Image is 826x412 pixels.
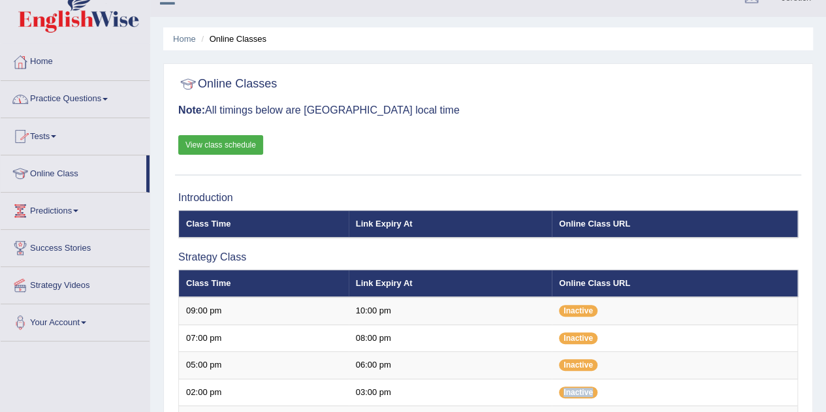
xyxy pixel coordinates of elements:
a: View class schedule [178,135,263,155]
a: Strategy Videos [1,267,150,300]
a: Online Class [1,155,146,188]
span: Inactive [559,332,597,344]
h3: Introduction [178,192,798,204]
th: Link Expiry At [349,210,552,238]
a: Your Account [1,304,150,337]
td: 09:00 pm [179,297,349,325]
a: Practice Questions [1,81,150,114]
th: Class Time [179,210,349,238]
a: Home [1,44,150,76]
a: Tests [1,118,150,151]
a: Predictions [1,193,150,225]
th: Online Class URL [552,210,797,238]
span: Inactive [559,359,597,371]
td: 06:00 pm [349,352,552,379]
td: 03:00 pm [349,379,552,406]
h3: Strategy Class [178,251,798,263]
a: Success Stories [1,230,150,262]
td: 08:00 pm [349,325,552,352]
td: 02:00 pm [179,379,349,406]
b: Note: [178,104,205,116]
li: Online Classes [198,33,266,45]
td: 07:00 pm [179,325,349,352]
td: 05:00 pm [179,352,349,379]
th: Link Expiry At [349,270,552,297]
td: 10:00 pm [349,297,552,325]
th: Class Time [179,270,349,297]
span: Inactive [559,387,597,398]
h2: Online Classes [178,74,277,94]
a: Home [173,34,196,44]
span: Inactive [559,305,597,317]
th: Online Class URL [552,270,797,297]
h3: All timings below are [GEOGRAPHIC_DATA] local time [178,104,798,116]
